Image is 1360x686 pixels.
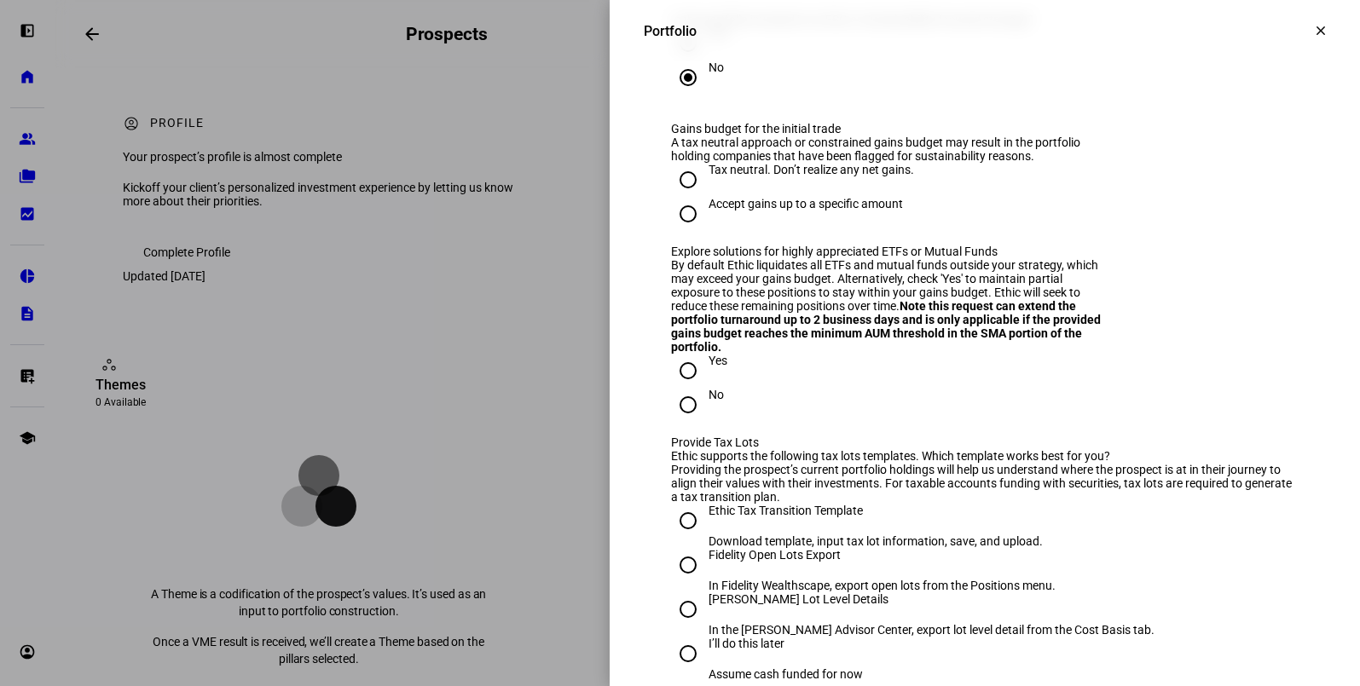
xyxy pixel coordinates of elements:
div: A tax neutral approach or constrained gains budget may result in the portfolio holding companies ... [671,135,1110,163]
div: By default Ethic liquidates all ETFs and mutual funds outside your strategy, which may exceed you... [671,258,1110,354]
div: Provide Tax Lots [671,435,1110,449]
div: Portfolio [644,23,697,39]
div: No [709,61,724,74]
div: [PERSON_NAME] Lot Level Details [709,592,1155,606]
div: Ethic supports the following tax lots templates. Which template works best for you? [671,449,1299,463]
div: In Fidelity Wealthscape, export open lots from the Positions menu. [709,579,1056,592]
div: Explore solutions for highly appreciated ETFs or Mutual Funds [671,245,1110,258]
div: Accept gains up to a specific amount [709,197,903,210]
div: Gains budget for the initial trade [671,122,1110,135]
div: Yes [709,354,727,367]
div: In the [PERSON_NAME] Advisor Center, export lot level detail from the Cost Basis tab. [709,623,1155,637]
div: Providing the prospect’s current portfolio holdings will help us understand where the prospect is... [671,463,1299,504]
div: Ethic Tax Transition Template [709,504,1043,517]
div: I’ll do this later [709,637,863,650]
div: Download template, input tax lot information, save, and upload. [709,534,1043,548]
div: Tax neutral. Don’t realize any net gains. [709,163,914,176]
mat-icon: clear [1313,23,1328,38]
div: No [709,388,724,401]
div: Assume cash funded for now [709,667,863,681]
div: Fidelity Open Lots Export [709,548,1056,562]
b: Note this request can extend the portfolio turnaround up to 2 business days and is only applicabl... [671,299,1101,354]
